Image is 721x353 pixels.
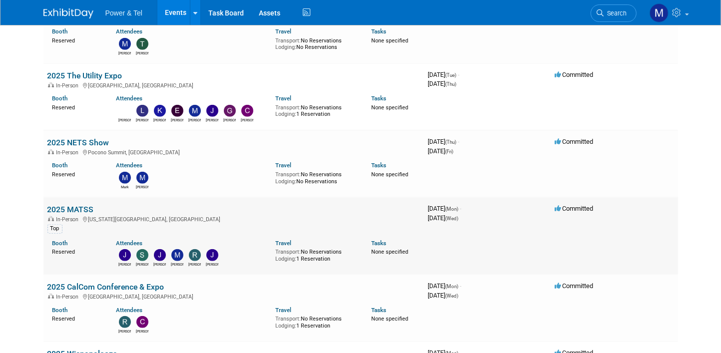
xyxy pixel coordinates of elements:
[275,316,301,322] span: Transport:
[224,105,236,117] img: Greg Heard
[52,35,101,44] div: Reserved
[555,205,594,212] span: Committed
[650,3,669,22] img: Madalyn Bobbitt
[118,261,131,267] div: Judd Bartley
[275,111,296,117] span: Lodging:
[52,169,101,178] div: Reserved
[428,292,459,299] span: [DATE]
[136,38,148,50] img: Taylor Trewyn
[275,102,356,118] div: No Reservations 1 Reservation
[555,138,594,145] span: Committed
[241,105,253,117] img: Chris Anderson
[136,316,148,328] img: Chad Smith
[460,282,462,290] span: -
[119,249,131,261] img: Judd Bartley
[116,240,142,247] a: Attendees
[52,240,68,247] a: Booth
[446,139,457,145] span: (Thu)
[56,82,82,89] span: In-Person
[428,214,459,222] span: [DATE]
[47,292,420,300] div: [GEOGRAPHIC_DATA], [GEOGRAPHIC_DATA]
[52,28,68,35] a: Booth
[119,105,131,117] img: Rob Sanders
[56,216,82,223] span: In-Person
[171,105,183,117] img: Edward Sudina
[47,138,109,147] a: 2025 NETS Show
[136,249,148,261] img: Scott Perkins
[428,282,462,290] span: [DATE]
[136,117,148,123] div: Lydia Lott
[52,162,68,169] a: Booth
[555,282,594,290] span: Committed
[206,249,218,261] img: Jeff Danner
[52,102,101,111] div: Reserved
[48,294,54,299] img: In-Person Event
[206,261,218,267] div: Jeff Danner
[371,240,386,247] a: Tasks
[371,249,408,255] span: None specified
[56,149,82,156] span: In-Person
[48,149,54,154] img: In-Person Event
[119,38,131,50] img: Michael Mackeben
[371,316,408,322] span: None specified
[154,105,166,117] img: Kevin Wilkes
[428,80,457,87] span: [DATE]
[119,172,131,184] img: Mark Monteleone
[371,95,386,102] a: Tasks
[118,50,131,56] div: Michael Mackeben
[116,162,142,169] a: Attendees
[446,293,459,299] span: (Wed)
[188,261,201,267] div: Ron Rafalzik
[275,104,301,111] span: Transport:
[153,261,166,267] div: Jason Cook
[48,82,54,87] img: In-Person Event
[47,81,420,89] div: [GEOGRAPHIC_DATA], [GEOGRAPHIC_DATA]
[47,282,164,292] a: 2025 CalCom Conference & Expo
[275,169,356,185] div: No Reservations No Reservations
[371,104,408,111] span: None specified
[136,50,148,56] div: Taylor Trewyn
[105,9,142,17] span: Power & Tel
[52,307,68,314] a: Booth
[460,205,462,212] span: -
[446,81,457,87] span: (Thu)
[47,205,94,214] a: 2025 MATSS
[604,9,627,17] span: Search
[188,117,201,123] div: Mike Kruszewski
[43,8,93,18] img: ExhibitDay
[446,216,459,221] span: (Wed)
[458,71,460,78] span: -
[153,117,166,123] div: Kevin Wilkes
[206,117,218,123] div: Jason Cook
[47,148,420,156] div: Pocono Summit, [GEOGRAPHIC_DATA]
[136,105,148,117] img: Lydia Lott
[116,28,142,35] a: Attendees
[206,105,218,117] img: Jason Cook
[52,314,101,323] div: Reserved
[591,4,637,22] a: Search
[136,328,148,334] div: Chad Smith
[154,249,166,261] img: Jason Cook
[458,138,460,145] span: -
[446,206,459,212] span: (Mon)
[118,184,131,190] div: Mark Monteleone
[275,44,296,50] span: Lodging:
[275,256,296,262] span: Lodging:
[371,171,408,178] span: None specified
[275,314,356,329] div: No Reservations 1 Reservation
[189,105,201,117] img: Mike Kruszewski
[275,37,301,44] span: Transport:
[116,95,142,102] a: Attendees
[371,37,408,44] span: None specified
[52,95,68,102] a: Booth
[275,247,356,262] div: No Reservations 1 Reservation
[136,184,148,190] div: Michael Mackeben
[555,71,594,78] span: Committed
[446,72,457,78] span: (Tue)
[52,247,101,256] div: Reserved
[446,284,459,289] span: (Mon)
[171,117,183,123] div: Edward Sudina
[428,71,460,78] span: [DATE]
[189,249,201,261] img: Ron Rafalzik
[56,294,82,300] span: In-Person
